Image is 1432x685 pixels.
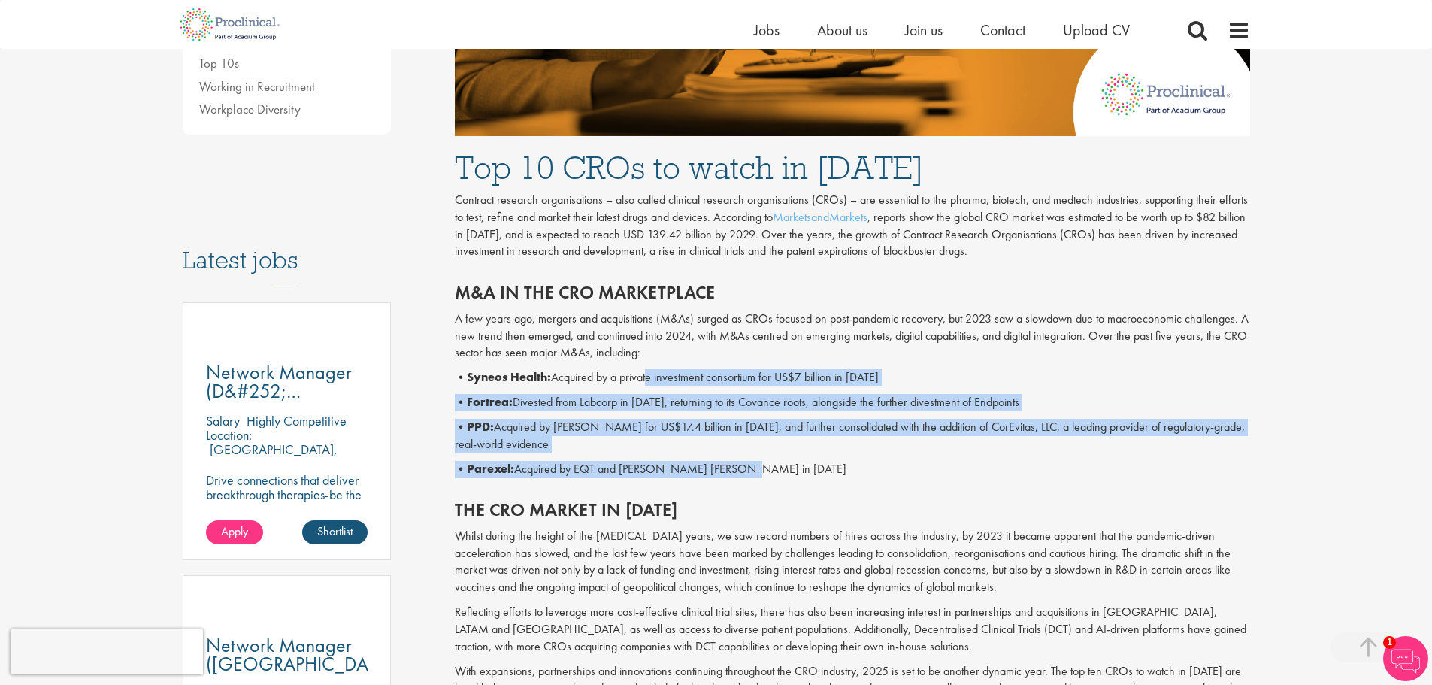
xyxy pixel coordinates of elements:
h2: The CRO market in [DATE] [455,500,1250,520]
h1: Top 10 CROs to watch in [DATE] [455,151,1250,184]
a: Shortlist [302,520,368,544]
b: Parexel: [467,461,514,477]
h3: Latest jobs [183,210,392,283]
p: A few years ago, mergers and acquisitions (M&As) surged as CROs focused on post-pandemic recovery... [455,311,1250,362]
a: Top 10s [199,55,239,71]
b: Fortrea: [467,394,513,410]
a: Workplace Diversity [199,101,301,117]
a: Network Manager ([GEOGRAPHIC_DATA]) [206,636,368,674]
a: Working in Recruitment [199,78,315,95]
b: PPD: [467,419,494,435]
a: Apply [206,520,263,544]
p: • Acquired by [PERSON_NAME] for US$17.4 billion in [DATE], and further consolidated with the addi... [455,419,1250,453]
span: Salary [206,412,240,429]
p: Drive connections that deliver breakthrough therapies-be the link between innovation and impact i... [206,473,368,530]
a: Join us [905,20,943,40]
p: Highly Competitive [247,412,347,429]
span: Location: [206,426,252,444]
a: Contact [980,20,1025,40]
span: Network Manager (D&#252;[GEOGRAPHIC_DATA]) [206,359,393,423]
span: Network Manager ([GEOGRAPHIC_DATA]) [206,632,399,677]
p: • Divested from Labcorp in [DATE], returning to its Covance roots, alongside the further divestme... [455,394,1250,411]
a: Network Manager (D&#252;[GEOGRAPHIC_DATA]) [206,363,368,401]
img: Chatbot [1383,636,1428,681]
h2: M&A in the CRO marketplace [455,283,1250,302]
span: Apply [221,523,248,539]
p: [GEOGRAPHIC_DATA], [GEOGRAPHIC_DATA] [206,441,338,472]
a: Jobs [754,20,780,40]
p: Reflecting efforts to leverage more cost-effective clinical trial sites, there has also been incr... [455,604,1250,656]
a: About us [817,20,867,40]
a: Upload CV [1063,20,1130,40]
a: MarketsandMarkets [773,209,867,225]
b: Syneos Health: [467,369,551,385]
span: 1 [1383,636,1396,649]
p: Contract research organisations – also called clinical research organisations (CROs) – are essent... [455,192,1250,260]
p: • Acquired by EQT and [PERSON_NAME] [PERSON_NAME] in [DATE] [455,461,1250,478]
iframe: reCAPTCHA [11,629,203,674]
p: • Acquired by a private investment consortium for US$7 billion in [DATE] [455,369,1250,386]
p: Whilst during the height of the [MEDICAL_DATA] years, we saw record numbers of hires across the i... [455,528,1250,596]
